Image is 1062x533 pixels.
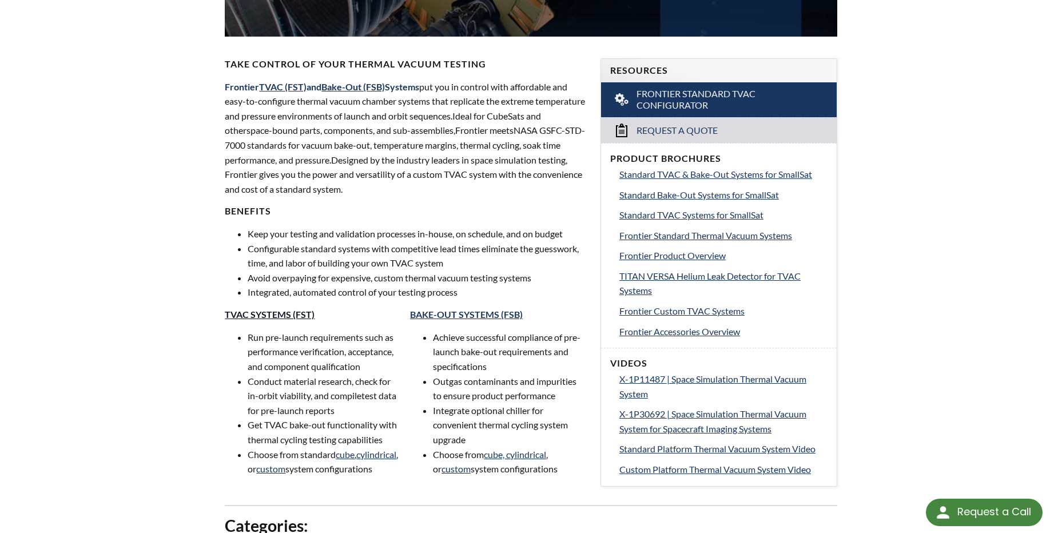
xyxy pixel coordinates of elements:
li: Choose from standard , , or system configurations [248,447,401,476]
span: Frontier Standard TVAC Configurator [637,88,803,112]
a: Standard Bake-Out Systems for SmallSat [619,188,828,202]
a: TVAC (FST) [259,81,307,92]
span: Standard TVAC Systems for SmallSat [619,209,763,220]
h4: Videos [610,357,828,369]
li: Keep your testing and validation processes in-house, on schedule, and on budget [248,226,587,241]
h4: Take Control of Your Thermal Vacuum Testing [225,58,587,70]
a: custom [441,463,471,474]
a: BAKE-OUT SYSTEMS (FSB) [410,309,523,320]
li: Outgas contaminants and impurities to ensure product performance [433,374,587,403]
li: Get TVAC bake-out functionality with thermal cycling testing capabilities [248,417,401,447]
li: Choose from , or system configurations [433,447,587,476]
li: Run pre-launch requirements such as performance verification, acceptance, and component qualifica... [248,330,401,374]
span: Id [452,110,460,121]
span: Standard Bake-Out Systems for SmallSat [619,189,779,200]
li: Integrate optional chiller for convenient thermal cycling system upgrade [433,403,587,447]
a: Frontier Custom TVAC Systems [619,304,828,319]
a: X-1P30692 | Space Simulation Thermal Vacuum System for Spacecraft Imaging Systems [619,407,828,436]
span: Standard TVAC & Bake-Out Systems for SmallSat [619,169,812,180]
h4: Resources [610,65,828,77]
a: Standard Platform Thermal Vacuum System Video [619,441,828,456]
span: Frontier Custom TVAC Systems [619,305,745,316]
a: Bake-Out (FSB) [321,81,385,92]
li: Achieve successful compliance of pre-launch bake-out requirements and specifications [433,330,587,374]
span: Frontier and Systems [225,81,419,92]
li: Avoid overpaying for expensive, custom thermal vacuum testing systems [248,271,587,285]
div: Request a Call [926,499,1043,526]
a: Frontier Accessories Overview [619,324,828,339]
span: TITAN VERSA Helium Leak Detector for TVAC Systems [619,271,801,296]
h4: Product Brochures [610,153,828,165]
a: Request a Quote [601,117,837,143]
li: Configurable standard systems with competitive lead times eliminate the guesswork, time, and labo... [248,241,587,271]
span: X-1P11487 | Space Simulation Thermal Vacuum System [619,373,806,399]
a: cube, cylindrical [484,449,546,460]
div: Request a Call [957,499,1031,525]
span: space-bound parts, components, and sub-assemblies, [246,125,455,136]
a: Frontier Standard Thermal Vacuum Systems [619,228,828,243]
a: Custom Platform Thermal Vacuum System Video [619,462,828,477]
a: Standard TVAC & Bake-Out Systems for SmallSat [619,167,828,182]
span: Conduct material research, check for in-orbit viability, and compile [248,376,391,401]
span: Standard Platform Thermal Vacuum System Video [619,443,816,454]
a: Standard TVAC Systems for SmallSat [619,208,828,222]
li: Integrated, automated control of your testing process [248,285,587,300]
span: X-1P30692 | Space Simulation Thermal Vacuum System for Spacecraft Imaging Systems [619,408,806,434]
a: cube [336,449,355,460]
span: Frontier Accessories Overview [619,326,740,337]
a: X-1P11487 | Space Simulation Thermal Vacuum System [619,372,828,401]
span: Custom Platform Thermal Vacuum System Video [619,464,811,475]
span: NASA GSFC-STD-7000 standards for vacuum bake-out, temperature margins, thermal cycling, soak time... [225,125,585,165]
span: Frontier Product Overview [619,250,726,261]
span: Frontier Standard Thermal Vacuum Systems [619,230,792,241]
a: Frontier Product Overview [619,248,828,263]
span: test data for pre-launch reports [248,390,396,416]
a: cylindrical [356,449,396,460]
span: Request a Quote [637,125,718,137]
p: put you in control with affordable and easy-to-configure thermal vacuum chamber systems that repl... [225,79,587,197]
a: Frontier Standard TVAC Configurator [601,82,837,118]
a: TITAN VERSA Helium Leak Detector for TVAC Systems [619,269,828,298]
span: Designed by the industry leaders in space simulation testing, Frontier gives you the power and ve... [225,154,582,194]
a: TVAC SYSTEMS (FST) [225,309,315,320]
h4: BENEFITS [225,205,587,217]
a: custom [256,463,285,474]
span: xtreme temperature and pressure environments of launch and orbit sequences. eal for CubeSats and ... [225,96,585,136]
img: round button [934,503,952,522]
